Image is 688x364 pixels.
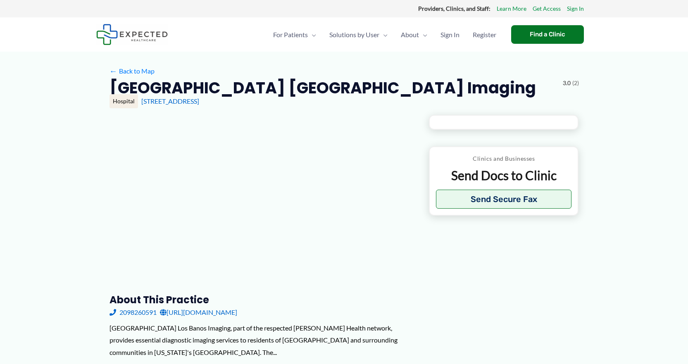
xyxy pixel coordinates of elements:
[394,20,434,49] a: AboutMenu Toggle
[110,94,138,108] div: Hospital
[267,20,323,49] a: For PatientsMenu Toggle
[110,322,416,359] div: [GEOGRAPHIC_DATA] Los Banos Imaging, part of the respected [PERSON_NAME] Health network, provides...
[440,20,459,49] span: Sign In
[563,78,571,88] span: 3.0
[329,20,379,49] span: Solutions by User
[141,97,199,105] a: [STREET_ADDRESS]
[267,20,503,49] nav: Primary Site Navigation
[379,20,388,49] span: Menu Toggle
[110,78,536,98] h2: [GEOGRAPHIC_DATA] [GEOGRAPHIC_DATA] Imaging
[473,20,496,49] span: Register
[160,306,237,319] a: [URL][DOMAIN_NAME]
[466,20,503,49] a: Register
[110,67,117,75] span: ←
[418,5,490,12] strong: Providers, Clinics, and Staff:
[497,3,526,14] a: Learn More
[308,20,316,49] span: Menu Toggle
[110,293,416,306] h3: About this practice
[110,306,157,319] a: 2098260591
[511,25,584,44] a: Find a Clinic
[572,78,579,88] span: (2)
[436,167,572,183] p: Send Docs to Clinic
[96,24,168,45] img: Expected Healthcare Logo - side, dark font, small
[401,20,419,49] span: About
[419,20,427,49] span: Menu Toggle
[434,20,466,49] a: Sign In
[273,20,308,49] span: For Patients
[533,3,561,14] a: Get Access
[436,153,572,164] p: Clinics and Businesses
[110,65,155,77] a: ←Back to Map
[436,190,572,209] button: Send Secure Fax
[567,3,584,14] a: Sign In
[323,20,394,49] a: Solutions by UserMenu Toggle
